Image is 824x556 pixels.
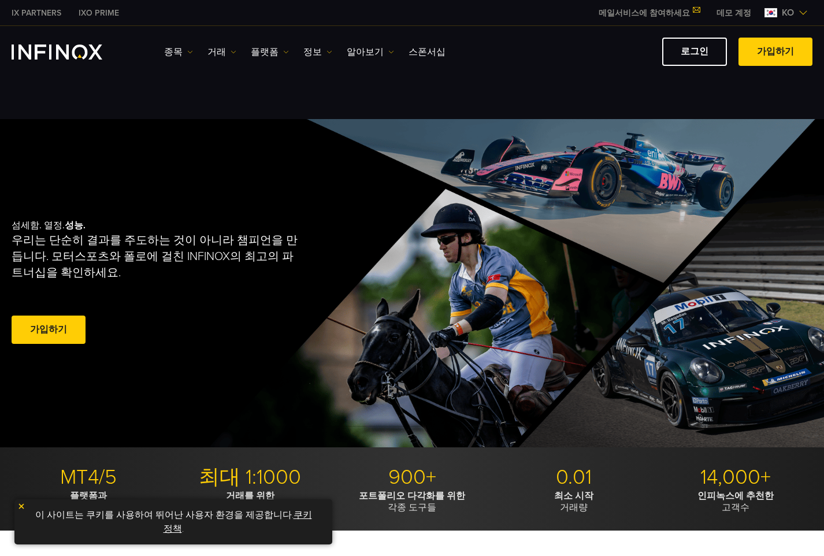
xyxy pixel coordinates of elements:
[777,6,799,20] span: ko
[12,465,165,490] p: MT4/5
[173,490,326,513] p: 레버리지
[659,465,812,490] p: 14,000+
[498,465,651,490] p: 0.01
[12,490,165,513] p: 최신 거래 도구
[554,490,593,502] strong: 최소 시작
[20,505,326,539] p: 이 사이트는 쿠키를 사용하여 뛰어난 사용자 환경을 제공합니다. .
[70,7,128,19] a: INFINOX
[17,502,25,510] img: yellow close icon
[12,45,129,60] a: INFINOX Logo
[251,45,289,59] a: 플랫폼
[12,201,372,365] div: 섬세함. 열정.
[164,45,193,59] a: 종목
[335,490,488,513] p: 각종 도구들
[173,465,326,490] p: 최대 1:1000
[697,490,774,502] strong: 인피녹스에 추천한
[12,232,300,281] p: 우리는 단순히 결과를 주도하는 것이 아니라 챔피언을 만듭니다. 모터스포츠와 폴로에 걸친 INFINOX의 최고의 파트너십을 확인하세요.
[498,490,651,513] p: 거래량
[662,38,727,66] a: 로그인
[207,45,236,59] a: 거래
[708,7,760,19] a: INFINOX MENU
[359,490,465,502] strong: 포트폴리오 다각화를 위한
[303,45,332,59] a: 정보
[659,490,812,513] p: 고객수
[65,220,86,231] strong: 성능.
[590,8,708,18] a: 메일서비스에 참여하세요
[3,7,70,19] a: INFINOX
[738,38,812,66] a: 가입하기
[335,465,488,490] p: 900+
[347,45,394,59] a: 알아보기
[409,45,446,59] a: 스폰서십
[70,490,107,502] strong: 플랫폼과
[12,316,86,344] a: 가입하기
[226,490,274,502] strong: 거래를 위한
